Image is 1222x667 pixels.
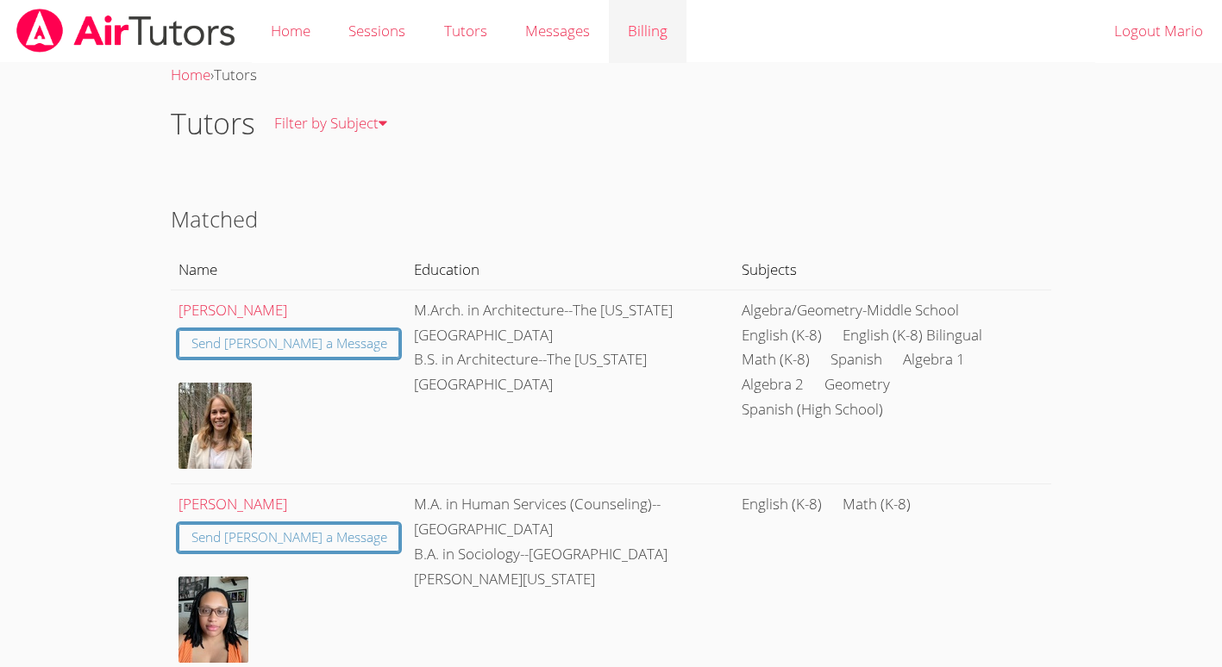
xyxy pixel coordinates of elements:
li: English (K-8) [742,492,822,517]
li: Spanish [830,347,882,372]
a: Filter by Subject [255,92,406,155]
li: English (K-8) Bilingual [843,323,982,348]
li: Algebra/Geometry-Middle School [742,298,959,323]
img: IMG_1388.jpeg [179,577,248,663]
th: Subjects [734,250,1050,290]
h1: Tutors [171,102,255,146]
li: Math (K-8) [742,347,810,372]
a: Send [PERSON_NAME] a Message [179,524,400,552]
td: M.Arch. in Architecture--The [US_STATE][GEOGRAPHIC_DATA] B.S. in Architecture--The [US_STATE][GEO... [407,290,734,483]
div: › [171,63,1050,88]
a: [PERSON_NAME] [179,494,287,514]
li: Geometry [824,372,890,397]
img: avatar.png [179,383,252,469]
span: Messages [525,21,590,41]
li: Algebra 2 [742,372,804,397]
th: Name [171,250,407,290]
th: Education [407,250,734,290]
span: Tutors [214,65,257,84]
li: Math (K-8) [843,492,911,517]
li: English (K-8) [742,323,822,348]
h2: Matched [171,203,1050,235]
a: Home [171,65,210,84]
a: [PERSON_NAME] [179,300,287,320]
li: Spanish (High School) [742,397,883,422]
img: airtutors_banner-c4298cdbf04f3fff15de1276eac7730deb9818008684d7c2e4769d2f7ddbe033.png [15,9,237,53]
li: Algebra 1 [903,347,965,372]
a: Send [PERSON_NAME] a Message [179,330,400,358]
